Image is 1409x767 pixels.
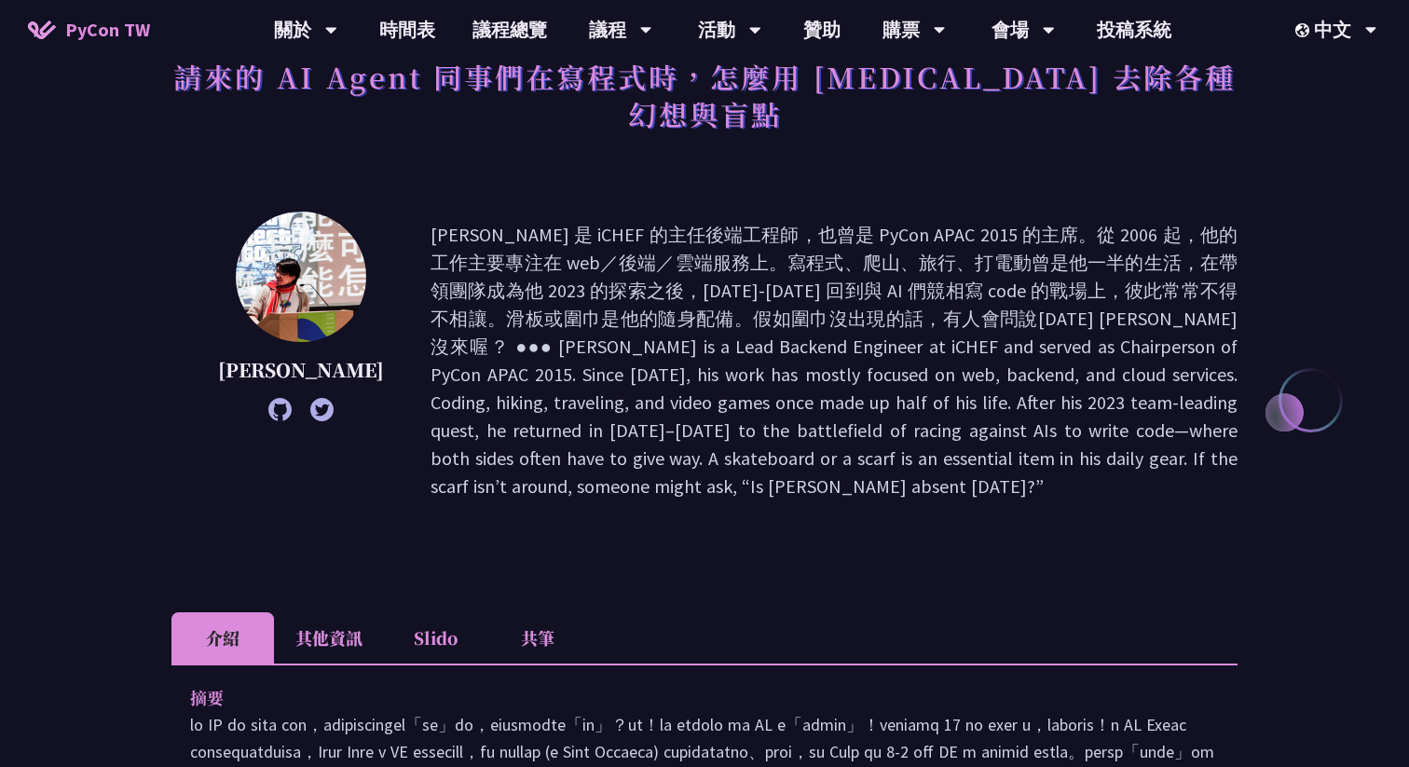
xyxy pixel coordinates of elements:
[9,7,169,53] a: PyCon TW
[1295,23,1314,37] img: Locale Icon
[486,612,589,664] li: 共筆
[65,16,150,44] span: PyCon TW
[274,612,384,664] li: 其他資訊
[28,21,56,39] img: Home icon of PyCon TW 2025
[171,48,1238,142] h1: 請來的 AI Agent 同事們在寫程式時，怎麼用 [MEDICAL_DATA] 去除各種幻想與盲點
[218,356,384,384] p: [PERSON_NAME]
[171,612,274,664] li: 介紹
[190,684,1182,711] p: 摘要
[384,612,486,664] li: Slido
[431,221,1238,500] p: [PERSON_NAME] 是 iCHEF 的主任後端工程師，也曾是 PyCon APAC 2015 的主席。從 2006 起，他的工作主要專注在 web／後端／雲端服務上。寫程式、爬山、旅行、...
[236,212,366,342] img: Keith Yang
